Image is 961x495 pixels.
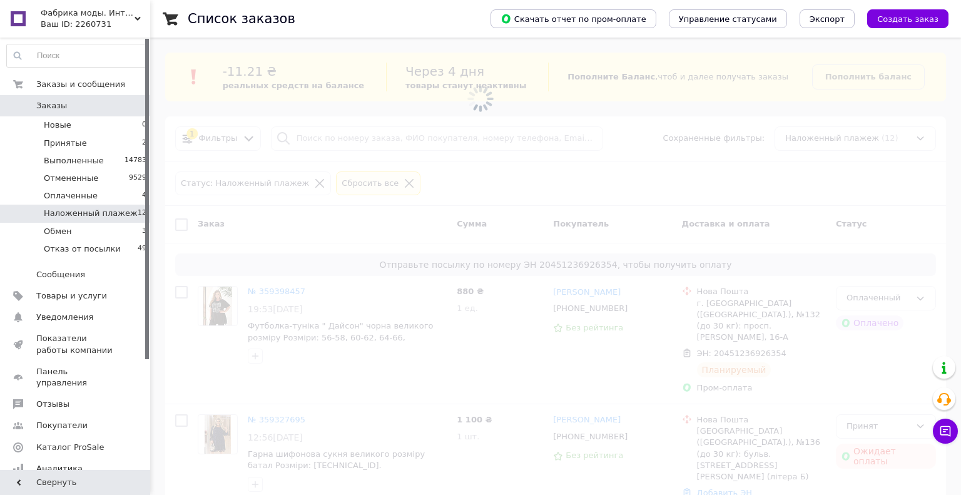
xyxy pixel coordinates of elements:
[36,399,69,410] span: Отзывы
[142,226,146,237] span: 3
[44,226,72,237] span: Обмен
[44,120,71,131] span: Новые
[129,173,146,184] span: 9529
[36,420,88,431] span: Покупатели
[36,100,67,111] span: Заказы
[188,11,295,26] h1: Список заказов
[800,9,855,28] button: Экспорт
[125,155,146,166] span: 14783
[41,8,135,19] span: Фабрика моды. Интернет-магазин женской одежды большого размера от производителя г. Одесса
[138,243,146,255] span: 49
[855,14,948,23] a: Создать заказ
[44,155,104,166] span: Выполненные
[36,463,83,474] span: Аналитика
[142,120,146,131] span: 0
[36,269,85,280] span: Сообщения
[138,208,146,219] span: 12
[867,9,948,28] button: Создать заказ
[7,44,147,67] input: Поиск
[36,442,104,453] span: Каталог ProSale
[36,333,116,355] span: Показатели работы компании
[44,243,121,255] span: Отказ от посылки
[877,14,938,24] span: Создать заказ
[142,138,146,149] span: 2
[679,14,777,24] span: Управление статусами
[36,290,107,302] span: Товары и услуги
[810,14,845,24] span: Экспорт
[41,19,150,30] div: Ваш ID: 2260731
[44,138,87,149] span: Принятые
[142,190,146,202] span: 4
[36,312,93,323] span: Уведомления
[44,208,138,219] span: Наложенный плажеж
[933,419,958,444] button: Чат с покупателем
[491,9,656,28] button: Скачать отчет по пром-оплате
[36,79,125,90] span: Заказы и сообщения
[44,173,98,184] span: Отмененные
[501,13,646,24] span: Скачать отчет по пром-оплате
[36,366,116,389] span: Панель управления
[669,9,787,28] button: Управление статусами
[44,190,98,202] span: Оплаченные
